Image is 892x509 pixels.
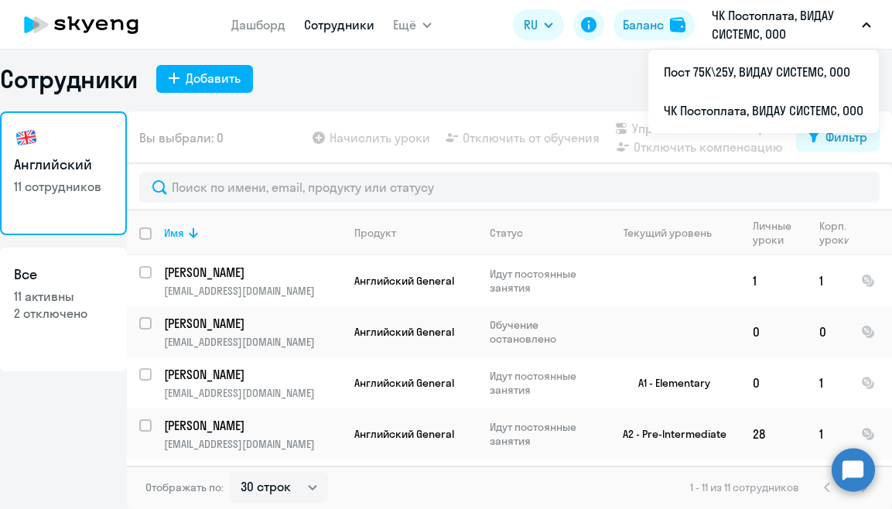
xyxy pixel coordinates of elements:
[14,288,113,305] p: 11 активны
[354,376,454,390] span: Английский General
[648,50,879,133] ul: Ещё
[14,125,39,150] img: english
[164,284,341,298] p: [EMAIL_ADDRESS][DOMAIN_NAME]
[14,265,113,285] h3: Все
[807,255,849,306] td: 1
[145,480,224,494] span: Отображать по:
[670,17,685,32] img: balance
[354,427,454,441] span: Английский General
[14,178,113,195] p: 11 сотрудников
[164,226,341,240] div: Имя
[596,357,740,408] td: A1 - Elementary
[354,226,477,240] div: Продукт
[524,15,538,34] span: RU
[807,408,849,459] td: 1
[819,219,848,247] div: Корп. уроки
[14,155,113,175] h3: Английский
[164,335,341,349] p: [EMAIL_ADDRESS][DOMAIN_NAME]
[796,124,880,152] button: Фильтр
[704,6,879,43] button: ЧК Постоплата, ВИДАУ СИСТЕМС, ООО
[164,315,339,332] p: [PERSON_NAME]
[753,219,796,247] div: Личные уроки
[164,226,184,240] div: Имя
[609,226,740,240] div: Текущий уровень
[164,437,341,451] p: [EMAIL_ADDRESS][DOMAIN_NAME]
[490,226,596,240] div: Статус
[613,9,695,40] button: Балансbalance
[740,408,807,459] td: 28
[490,420,596,448] p: Идут постоянные занятия
[164,417,341,434] a: [PERSON_NAME]
[490,318,596,346] p: Обучение остановлено
[139,128,224,147] span: Вы выбрали: 0
[164,315,341,332] a: [PERSON_NAME]
[164,386,341,400] p: [EMAIL_ADDRESS][DOMAIN_NAME]
[231,17,285,32] a: Дашборд
[819,219,850,247] div: Корп. уроки
[156,65,253,93] button: Добавить
[825,128,867,146] div: Фильтр
[740,255,807,306] td: 1
[354,325,454,339] span: Английский General
[690,480,799,494] span: 1 - 11 из 11 сотрудников
[304,17,374,32] a: Сотрудники
[596,408,740,459] td: A2 - Pre-Intermediate
[807,306,849,357] td: 0
[14,305,113,322] p: 2 отключено
[139,172,880,203] input: Поиск по имени, email, продукту или статусу
[624,226,712,240] div: Текущий уровень
[807,357,849,408] td: 1
[164,417,339,434] p: [PERSON_NAME]
[164,264,341,281] a: [PERSON_NAME]
[513,9,564,40] button: RU
[186,69,241,87] div: Добавить
[490,267,596,295] p: Идут постоянные занятия
[712,6,856,43] p: ЧК Постоплата, ВИДАУ СИСТЕМС, ООО
[623,15,664,34] div: Баланс
[393,9,432,40] button: Ещё
[354,274,454,288] span: Английский General
[740,357,807,408] td: 0
[164,264,339,281] p: [PERSON_NAME]
[490,369,596,397] p: Идут постоянные занятия
[753,219,806,247] div: Личные уроки
[393,15,416,34] span: Ещё
[740,306,807,357] td: 0
[164,366,341,383] a: [PERSON_NAME]
[354,226,396,240] div: Продукт
[490,226,523,240] div: Статус
[164,366,339,383] p: [PERSON_NAME]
